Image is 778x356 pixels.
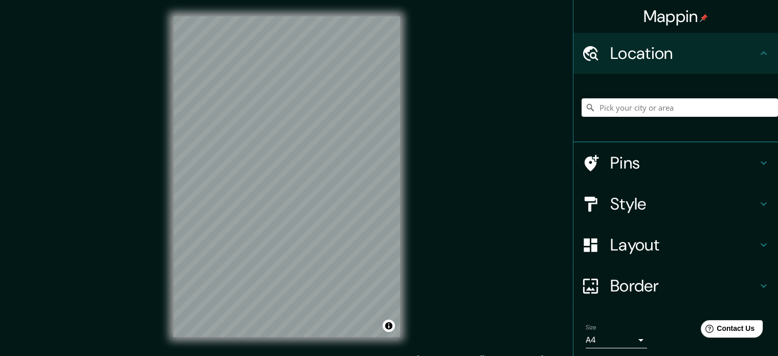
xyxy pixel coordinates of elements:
[573,142,778,183] div: Pins
[610,235,758,255] h4: Layout
[573,183,778,224] div: Style
[573,265,778,306] div: Border
[582,98,778,117] input: Pick your city or area
[610,276,758,296] h4: Border
[700,14,708,22] img: pin-icon.png
[610,153,758,173] h4: Pins
[687,316,767,345] iframe: Help widget launcher
[586,323,596,332] label: Size
[643,6,708,27] h4: Mappin
[610,194,758,214] h4: Style
[573,33,778,74] div: Location
[383,320,395,332] button: Toggle attribution
[610,43,758,64] h4: Location
[173,16,400,337] canvas: Map
[573,224,778,265] div: Layout
[586,332,647,348] div: A4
